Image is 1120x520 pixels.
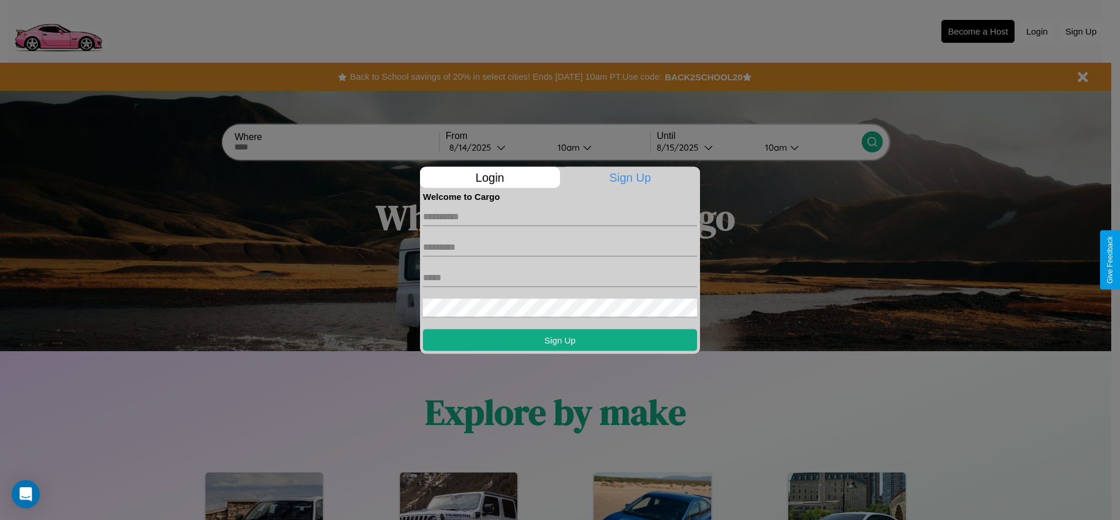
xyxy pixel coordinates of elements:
[420,166,560,188] p: Login
[12,480,40,508] div: Open Intercom Messenger
[423,329,697,351] button: Sign Up
[561,166,701,188] p: Sign Up
[1106,236,1114,284] div: Give Feedback
[423,191,697,201] h4: Welcome to Cargo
